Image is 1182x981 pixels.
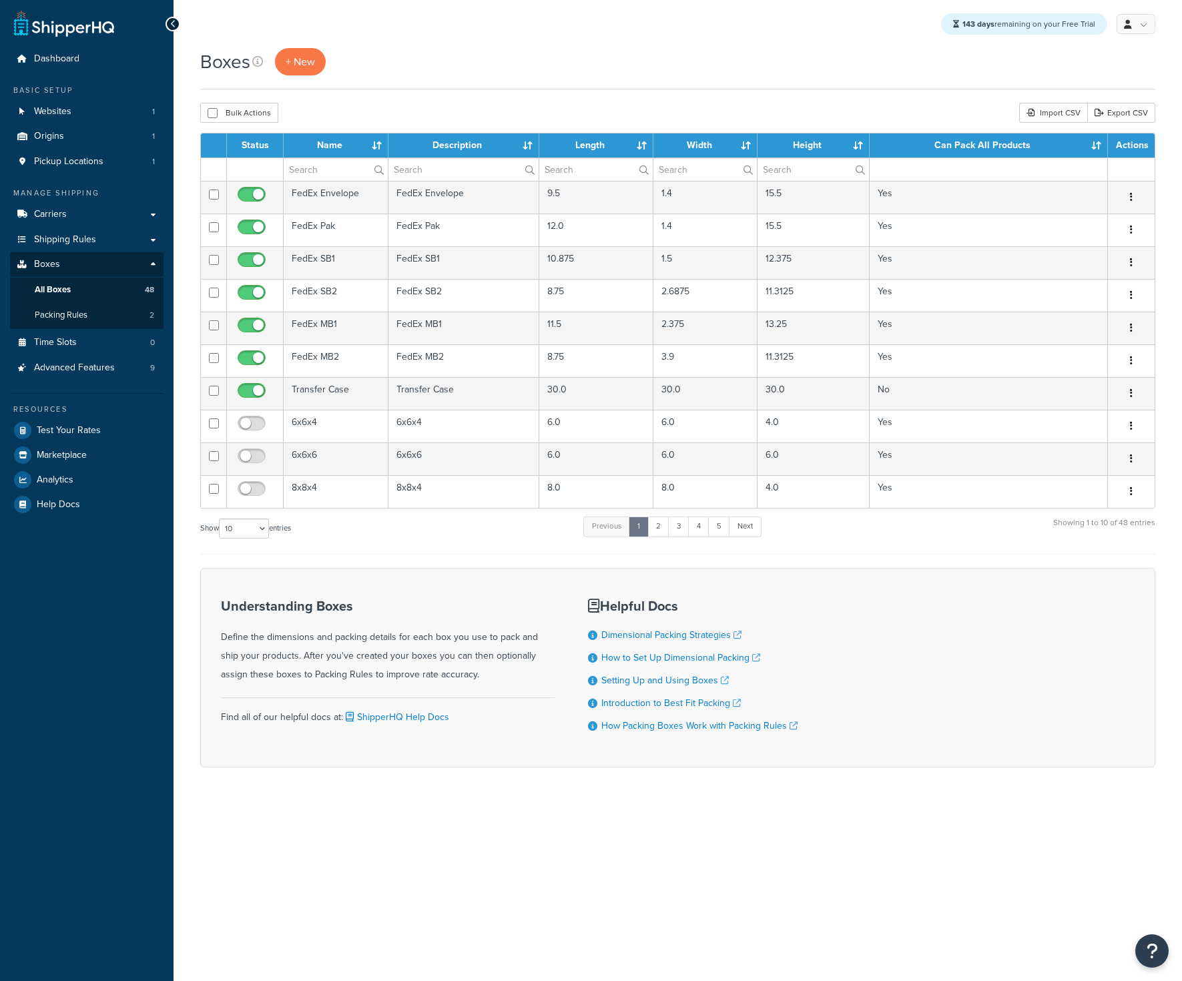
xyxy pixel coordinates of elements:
[10,124,164,149] li: Origins
[758,214,870,246] td: 15.5
[34,131,64,142] span: Origins
[601,628,742,642] a: Dimensional Packing Strategies
[870,344,1108,377] td: Yes
[758,410,870,442] td: 4.0
[10,404,164,415] div: Resources
[10,278,164,302] li: All Boxes
[629,517,649,537] a: 1
[758,158,869,181] input: Search
[10,330,164,355] li: Time Slots
[10,99,164,124] a: Websites 1
[539,312,653,344] td: 11.5
[388,133,539,157] th: Description : activate to sort column ascending
[601,651,760,665] a: How to Set Up Dimensional Packing
[539,133,653,157] th: Length : activate to sort column ascending
[219,519,269,539] select: Showentries
[870,442,1108,475] td: Yes
[200,103,278,123] button: Bulk Actions
[653,344,758,377] td: 3.9
[284,181,388,214] td: FedEx Envelope
[10,85,164,96] div: Basic Setup
[10,149,164,174] li: Pickup Locations
[601,673,729,687] a: Setting Up and Using Boxes
[1108,133,1155,157] th: Actions
[150,337,155,348] span: 0
[653,246,758,279] td: 1.5
[34,259,60,270] span: Boxes
[10,252,164,277] a: Boxes
[10,356,164,380] a: Advanced Features 9
[152,131,155,142] span: 1
[539,344,653,377] td: 8.75
[870,475,1108,508] td: Yes
[34,234,96,246] span: Shipping Rules
[10,356,164,380] li: Advanced Features
[10,303,164,328] a: Packing Rules 2
[539,475,653,508] td: 8.0
[539,279,653,312] td: 8.75
[653,377,758,410] td: 30.0
[758,475,870,508] td: 4.0
[539,410,653,442] td: 6.0
[227,133,284,157] th: Status
[388,442,539,475] td: 6x6x6
[388,158,539,181] input: Search
[539,214,653,246] td: 12.0
[668,517,689,537] a: 3
[539,377,653,410] td: 30.0
[539,246,653,279] td: 10.875
[200,519,291,539] label: Show entries
[588,599,798,613] h3: Helpful Docs
[152,156,155,168] span: 1
[870,279,1108,312] td: Yes
[284,133,388,157] th: Name : activate to sort column ascending
[37,425,101,436] span: Test Your Rates
[221,599,555,613] h3: Understanding Boxes
[758,181,870,214] td: 15.5
[37,499,80,511] span: Help Docs
[221,599,555,684] div: Define the dimensions and packing details for each box you use to pack and ship your products. Af...
[758,246,870,279] td: 12.375
[583,517,630,537] a: Previous
[539,181,653,214] td: 9.5
[286,54,315,69] span: + New
[10,228,164,252] a: Shipping Rules
[653,410,758,442] td: 6.0
[150,362,155,374] span: 9
[539,158,653,181] input: Search
[653,279,758,312] td: 2.6875
[284,214,388,246] td: FedEx Pak
[284,344,388,377] td: FedEx MB2
[150,310,154,321] span: 2
[152,106,155,117] span: 1
[10,202,164,227] a: Carriers
[870,410,1108,442] td: Yes
[758,279,870,312] td: 11.3125
[35,284,71,296] span: All Boxes
[601,719,798,733] a: How Packing Boxes Work with Packing Rules
[10,47,164,71] a: Dashboard
[10,252,164,328] li: Boxes
[870,133,1108,157] th: Can Pack All Products : activate to sort column ascending
[1053,515,1155,544] div: Showing 1 to 10 of 48 entries
[10,493,164,517] a: Help Docs
[34,53,79,65] span: Dashboard
[10,418,164,442] a: Test Your Rates
[10,303,164,328] li: Packing Rules
[1087,103,1155,123] a: Export CSV
[870,181,1108,214] td: Yes
[388,214,539,246] td: FedEx Pak
[653,442,758,475] td: 6.0
[870,214,1108,246] td: Yes
[539,442,653,475] td: 6.0
[37,450,87,461] span: Marketplace
[284,410,388,442] td: 6x6x4
[870,312,1108,344] td: Yes
[388,475,539,508] td: 8x8x4
[647,517,669,537] a: 2
[870,246,1108,279] td: Yes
